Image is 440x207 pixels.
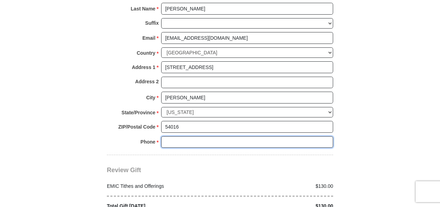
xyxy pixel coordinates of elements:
strong: State/Province [121,108,155,117]
strong: Country [137,48,156,58]
strong: Phone [141,137,156,147]
strong: ZIP/Postal Code [118,122,156,132]
strong: Email [142,33,155,43]
div: EMIC Tithes and Offerings [103,183,220,190]
strong: Address 1 [132,62,156,72]
strong: City [146,93,155,102]
strong: Suffix [145,18,159,28]
strong: Address 2 [135,77,159,86]
strong: Last Name [131,4,156,14]
span: Review Gift [107,167,141,174]
div: $130.00 [220,183,337,190]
